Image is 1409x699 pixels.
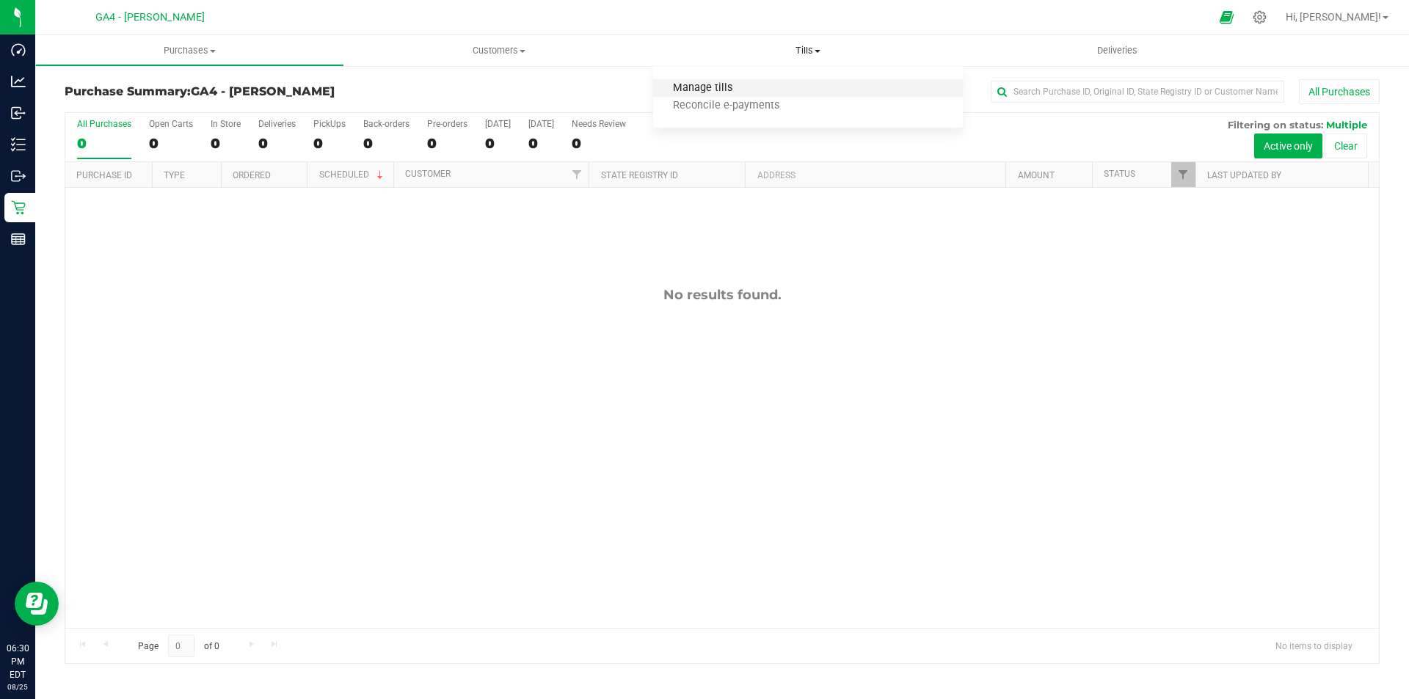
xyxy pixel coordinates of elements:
div: 0 [485,135,511,152]
a: Customer [405,169,451,179]
inline-svg: Inventory [11,137,26,152]
span: Manage tills [653,82,752,95]
div: 0 [211,135,241,152]
h3: Purchase Summary: [65,85,503,98]
span: Deliveries [1077,44,1157,57]
span: Multiple [1326,119,1367,131]
a: Amount [1018,170,1055,180]
a: Filter [1171,162,1195,187]
div: [DATE] [528,119,554,129]
div: Open Carts [149,119,193,129]
p: 08/25 [7,681,29,692]
div: Back-orders [363,119,409,129]
div: 0 [572,135,626,152]
iframe: Resource center [15,582,59,626]
span: No items to display [1264,634,1364,656]
div: No results found. [65,287,1379,303]
div: 0 [528,135,554,152]
a: Purchase ID [76,170,132,180]
div: In Store [211,119,241,129]
a: Filter [564,162,589,187]
div: 0 [363,135,409,152]
button: Clear [1325,133,1367,158]
span: GA4 - [PERSON_NAME] [95,11,205,23]
inline-svg: Outbound [11,169,26,183]
a: Ordered [233,170,271,180]
inline-svg: Dashboard [11,43,26,57]
div: 0 [258,135,296,152]
span: Reconcile e-payments [653,100,799,112]
inline-svg: Analytics [11,74,26,89]
span: Page of 0 [125,634,231,657]
a: Purchases [35,35,344,66]
a: Scheduled [319,169,386,180]
a: Status [1104,169,1135,179]
span: Open Ecommerce Menu [1210,3,1243,32]
span: Tills [653,44,962,57]
a: Tills Manage tills Reconcile e-payments [653,35,962,66]
span: GA4 - [PERSON_NAME] [191,84,335,98]
input: Search Purchase ID, Original ID, State Registry ID or Customer Name... [991,81,1284,103]
button: Active only [1254,133,1322,158]
th: Address [745,162,1005,188]
div: Pre-orders [427,119,467,129]
div: 0 [149,135,193,152]
inline-svg: Reports [11,232,26,246]
a: State Registry ID [601,170,678,180]
div: PickUps [313,119,346,129]
p: 06:30 PM EDT [7,642,29,681]
div: Deliveries [258,119,296,129]
a: Deliveries [963,35,1272,66]
a: Customers [344,35,653,66]
button: All Purchases [1299,79,1380,104]
a: Type [164,170,185,180]
div: 0 [313,135,346,152]
div: Needs Review [572,119,626,129]
div: 0 [77,135,131,152]
div: 0 [427,135,467,152]
inline-svg: Retail [11,200,26,215]
div: [DATE] [485,119,511,129]
div: Manage settings [1250,10,1269,24]
inline-svg: Inbound [11,106,26,120]
span: Hi, [PERSON_NAME]! [1286,11,1381,23]
span: Filtering on status: [1228,119,1323,131]
span: Customers [345,44,652,57]
div: All Purchases [77,119,131,129]
a: Last Updated By [1207,170,1281,180]
span: Purchases [36,44,343,57]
